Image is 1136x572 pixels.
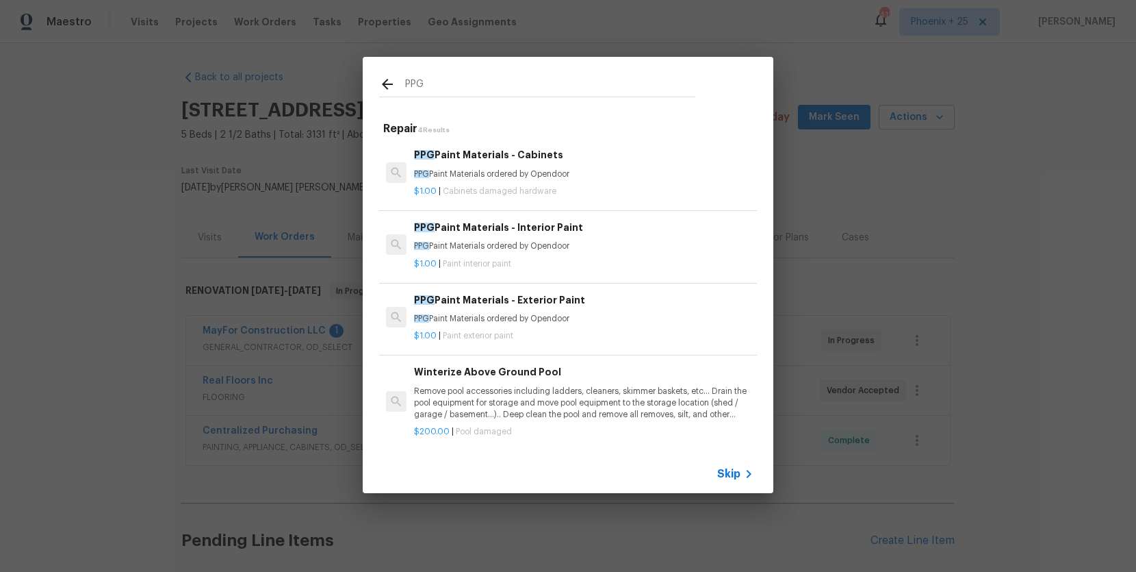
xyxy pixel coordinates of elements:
span: Cabinets damaged hardware [443,187,556,195]
h6: Paint Materials - Interior Paint [414,220,753,235]
h6: Paint Materials - Cabinets [414,147,753,162]
span: PPG [414,170,429,178]
span: PPG [414,242,429,250]
span: PPG [414,314,429,323]
p: Paint Materials ordered by Opendoor [414,240,753,252]
p: Paint Materials ordered by Opendoor [414,169,753,180]
span: Skip [717,467,740,481]
h6: Winterize Above Ground Pool [414,364,753,380]
span: $1.00 [414,260,437,268]
p: | [414,258,753,270]
span: 4 Results [417,127,450,134]
span: PPG [414,223,435,232]
h5: Repair [383,122,757,136]
span: PPG [414,295,435,305]
span: Paint interior paint [443,260,511,268]
span: Paint exterior paint [443,332,513,340]
span: PPG [414,150,435,160]
p: Remove pool accessories including ladders, cleaners, skimmer baskets, etc… Drain the pool equipme... [414,386,753,421]
span: $1.00 [414,187,437,195]
p: Paint Materials ordered by Opendoor [414,313,753,325]
span: Pool damaged [456,427,512,436]
h6: Paint Materials - Exterior Paint [414,293,753,308]
p: | [414,330,753,342]
p: | [414,426,753,438]
p: | [414,186,753,197]
span: $1.00 [414,332,437,340]
span: $200.00 [414,427,450,436]
input: Search issues or repairs [405,76,695,97]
